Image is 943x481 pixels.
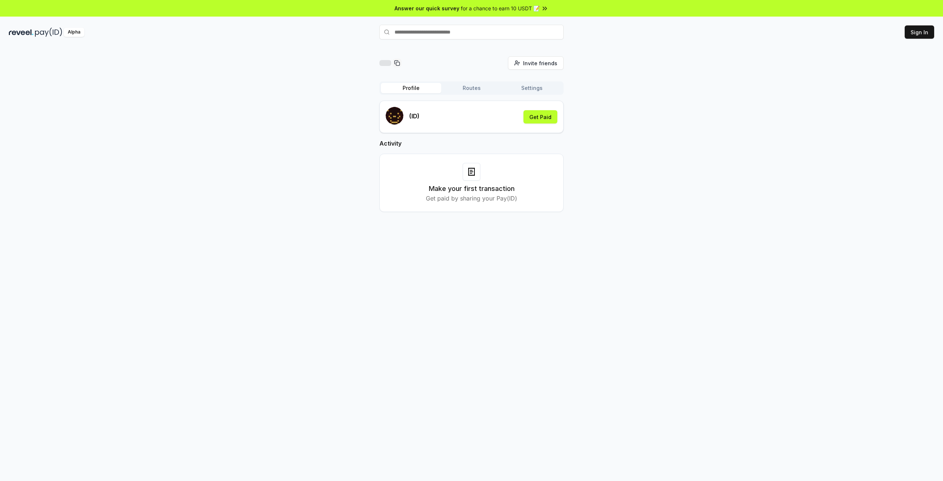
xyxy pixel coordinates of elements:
button: Routes [441,83,502,93]
button: Profile [381,83,441,93]
h3: Make your first transaction [429,184,515,194]
span: Invite friends [523,59,557,67]
button: Sign In [905,25,934,39]
p: Get paid by sharing your Pay(ID) [426,194,517,203]
div: Alpha [64,28,84,37]
img: pay_id [35,28,62,37]
h2: Activity [379,139,564,148]
img: reveel_dark [9,28,34,37]
span: Answer our quick survey [395,4,459,12]
span: for a chance to earn 10 USDT 📝 [461,4,540,12]
button: Settings [502,83,562,93]
p: (ID) [409,112,420,121]
button: Invite friends [508,56,564,70]
button: Get Paid [523,110,557,123]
